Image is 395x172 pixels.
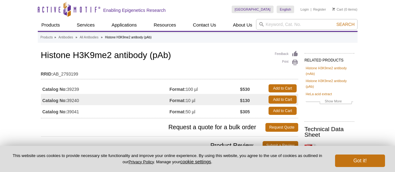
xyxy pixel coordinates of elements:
[275,51,298,57] a: Feedback
[240,98,250,103] strong: $130
[80,35,98,40] a: All Antibodies
[275,59,298,66] a: Print
[170,86,186,92] strong: Format:
[41,67,298,77] td: AB_2793199
[170,94,240,105] td: 10 µl
[256,19,358,30] input: Keyword, Cat. No.
[269,96,297,104] a: Add to Cart
[304,142,354,160] a: Histone H3K9me2 antibody (pAb)
[277,6,294,13] a: English
[128,160,154,164] a: Privacy Policy
[41,51,298,61] h1: Histone H3K9me2 antibody (pAb)
[332,7,343,12] a: Cart
[41,71,53,77] strong: RRID:
[336,22,354,27] span: Search
[240,109,250,115] strong: $305
[304,53,354,64] h2: RELATED PRODUCTS
[73,19,99,31] a: Services
[38,19,64,31] a: Products
[170,105,240,116] td: 50 µl
[232,6,274,13] a: [GEOGRAPHIC_DATA]
[42,86,67,92] strong: Catalog No:
[170,98,186,103] strong: Format:
[306,98,353,106] a: Show More
[41,123,266,132] span: Request a quote for a bulk order
[41,105,170,116] td: 39041
[306,65,353,76] a: Histone H3K9me2 antibody (mAb)
[105,36,151,39] li: Histone H3K9me2 antibody (pAb)
[41,35,53,40] a: Products
[54,36,56,39] li: »
[10,153,325,165] p: This website uses cookies to provide necessary site functionality and improve your online experie...
[108,19,141,31] a: Applications
[334,22,356,27] button: Search
[42,109,67,115] strong: Catalog No:
[170,109,186,115] strong: Format:
[170,83,240,94] td: 100 µl
[269,107,297,115] a: Add to Cart
[335,155,385,167] button: Got it!
[240,86,250,92] strong: $530
[304,126,354,138] h2: Technical Data Sheet
[229,19,256,31] a: About Us
[58,35,73,40] a: Antibodies
[332,7,335,11] img: Your Cart
[306,91,332,97] a: HeLa acid extract
[263,141,298,150] a: Submit a Review
[189,19,220,31] a: Contact Us
[41,94,170,105] td: 39240
[103,7,166,13] h2: Enabling Epigenetics Research
[269,84,297,92] a: Add to Cart
[101,36,103,39] li: »
[42,98,67,103] strong: Catalog No:
[150,19,180,31] a: Resources
[180,159,211,164] button: cookie settings
[306,78,353,89] a: Histone H3K9me2 antibody (pAb)
[300,7,309,12] a: Login
[265,123,298,132] a: Request Quote
[76,36,77,39] li: »
[311,6,312,13] li: |
[332,6,358,13] li: (0 items)
[41,83,170,94] td: 39239
[41,141,263,150] span: Product Review
[313,7,326,12] a: Register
